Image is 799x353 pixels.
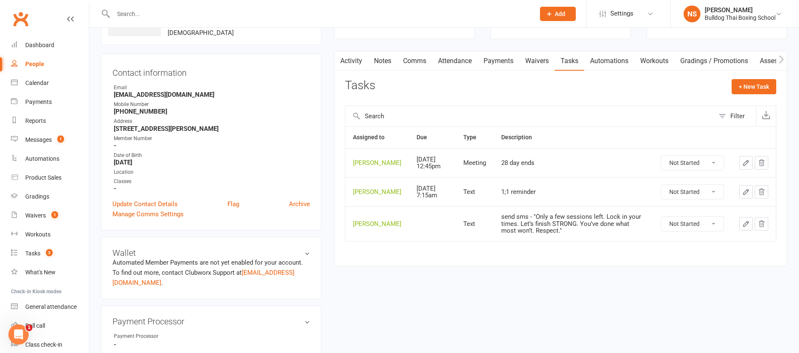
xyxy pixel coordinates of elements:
[25,42,54,48] div: Dashboard
[432,51,478,71] a: Attendance
[112,209,184,219] a: Manage Comms Settings
[478,51,519,71] a: Payments
[353,159,401,167] div: [PERSON_NAME]
[519,51,555,71] a: Waivers
[112,248,310,257] h3: Wallet
[51,211,58,218] span: 1
[112,317,310,326] h3: Payment Processor
[114,142,310,149] strong: -
[114,168,310,176] div: Location
[111,8,529,20] input: Search...
[501,188,646,196] div: 1;1 reminder
[634,51,674,71] a: Workouts
[11,55,89,74] a: People
[11,225,89,244] a: Workouts
[46,249,53,256] span: 3
[417,156,448,170] div: [DATE] 12:45pm
[11,316,89,335] a: Roll call
[114,185,310,192] strong: -
[25,80,49,86] div: Calendar
[114,341,310,348] strong: -
[10,8,31,29] a: Clubworx
[11,297,89,316] a: General attendance kiosk mode
[11,74,89,93] a: Calendar
[345,106,714,126] input: Search
[25,269,56,276] div: What's New
[114,332,183,340] div: Payment Processor
[114,108,310,115] strong: [PHONE_NUMBER]
[112,65,310,77] h3: Contact information
[8,324,29,345] iframe: Intercom live chat
[11,244,89,263] a: Tasks 3
[25,193,49,200] div: Gradings
[456,127,494,148] th: Type
[11,206,89,225] a: Waivers 1
[25,322,45,329] div: Roll call
[501,159,646,167] div: 28 day ends
[25,303,77,310] div: General attendance
[540,7,576,21] button: Add
[289,199,310,209] a: Archive
[25,155,59,162] div: Automations
[25,61,44,67] div: People
[11,93,89,111] a: Payments
[409,127,456,148] th: Due
[25,341,62,348] div: Class check-in
[112,259,303,287] no-payment-system: Automated Member Payments are not yet enabled for your account. To find out more, contact Clubwor...
[11,36,89,55] a: Dashboard
[334,51,368,71] a: Activity
[397,51,432,71] a: Comms
[25,231,51,238] div: Workouts
[114,101,310,109] div: Mobile Number
[11,149,89,168] a: Automations
[501,213,646,234] div: send sms - "Only a few sessions left. Lock in your times. Let’s finish STRONG. You’ve done what m...
[584,51,634,71] a: Automations
[674,51,754,71] a: Gradings / Promotions
[353,188,401,196] div: [PERSON_NAME]
[26,324,32,331] span: 1
[114,84,310,92] div: Email
[555,11,565,17] span: Add
[705,14,775,21] div: Bulldog Thai Boxing School
[345,79,375,92] h3: Tasks
[11,187,89,206] a: Gradings
[25,117,46,124] div: Reports
[730,111,745,121] div: Filter
[168,29,234,37] span: [DEMOGRAPHIC_DATA]
[227,199,239,209] a: Flag
[25,250,40,257] div: Tasks
[114,117,310,125] div: Address
[494,127,653,148] th: Description
[114,125,310,133] strong: [STREET_ADDRESS][PERSON_NAME]
[25,212,46,219] div: Waivers
[25,174,61,181] div: Product Sales
[112,199,178,209] a: Update Contact Details
[463,159,486,167] div: Meeting
[114,151,310,159] div: Date of Birth
[610,4,633,23] span: Settings
[114,91,310,98] strong: [EMAIL_ADDRESS][DOMAIN_NAME]
[684,5,700,22] div: NS
[463,188,486,196] div: Text
[353,220,401,228] div: [PERSON_NAME]
[57,135,64,143] span: 1
[25,136,52,143] div: Messages
[417,185,448,199] div: [DATE] 7:15am
[714,106,756,126] button: Filter
[345,127,409,148] th: Assigned to
[114,178,310,186] div: Classes
[705,6,775,14] div: [PERSON_NAME]
[114,159,310,166] strong: [DATE]
[11,168,89,187] a: Product Sales
[114,135,310,143] div: Member Number
[25,98,52,105] div: Payments
[555,51,584,71] a: Tasks
[732,79,776,94] button: + New Task
[11,130,89,149] a: Messages 1
[11,111,89,130] a: Reports
[11,263,89,282] a: What's New
[368,51,397,71] a: Notes
[463,220,486,228] div: Text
